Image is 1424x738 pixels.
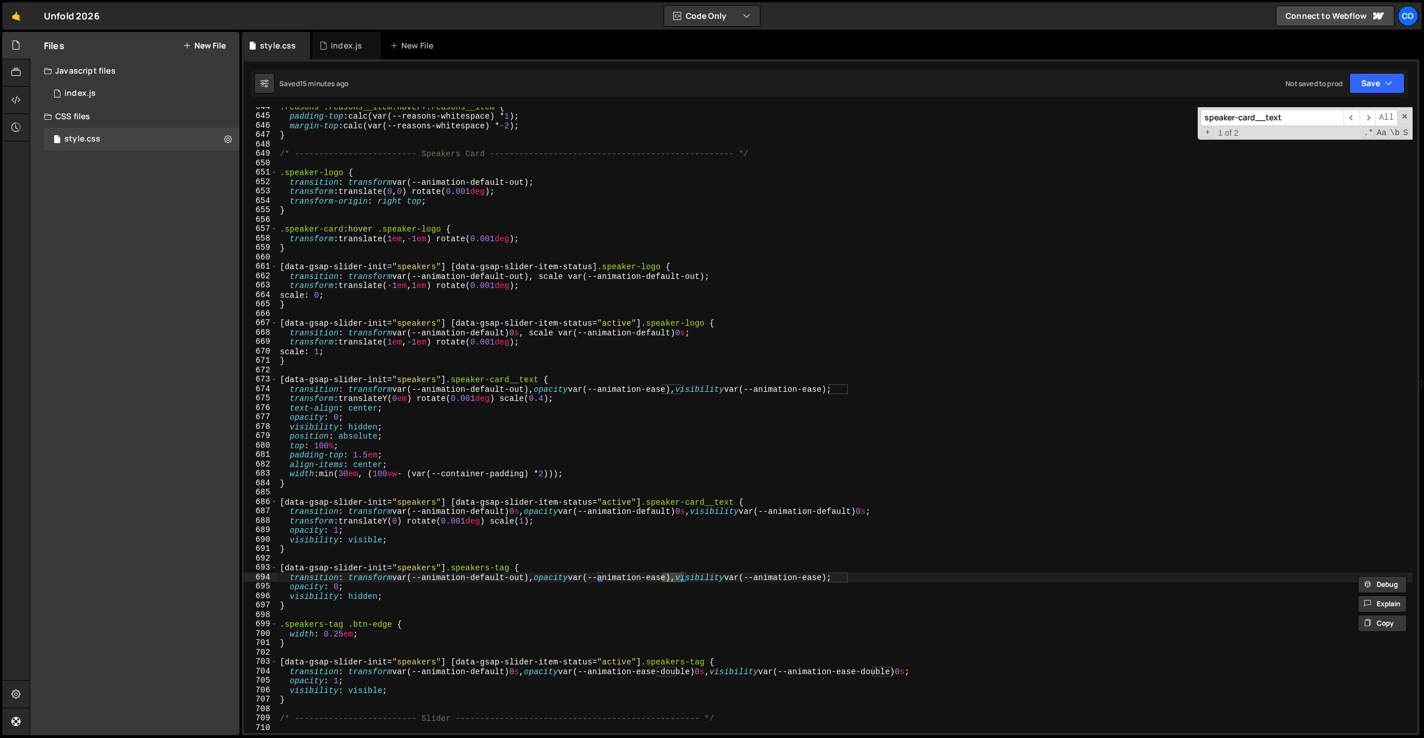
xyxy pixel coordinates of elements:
[244,290,278,300] div: 664
[244,667,278,676] div: 704
[1360,110,1376,126] span: ​
[244,366,278,375] div: 672
[244,111,278,121] div: 645
[244,196,278,206] div: 654
[244,309,278,319] div: 666
[244,159,278,168] div: 650
[1214,128,1243,138] span: 1 of 2
[244,544,278,554] div: 691
[260,40,296,51] div: style.css
[244,243,278,253] div: 659
[1201,110,1344,126] input: Search for
[244,657,278,667] div: 703
[244,130,278,140] div: 647
[183,41,226,50] button: New File
[244,177,278,187] div: 652
[44,9,100,23] div: Unfold 2026
[244,337,278,347] div: 669
[244,375,278,384] div: 673
[331,40,362,51] div: index.js
[244,591,278,601] div: 696
[244,394,278,403] div: 675
[390,40,438,51] div: New File
[244,422,278,432] div: 678
[1358,595,1407,613] button: Explain
[244,695,278,704] div: 707
[244,234,278,244] div: 658
[244,384,278,394] div: 674
[2,2,30,30] a: 🤙
[244,253,278,262] div: 660
[244,271,278,281] div: 662
[244,686,278,695] div: 706
[1358,576,1407,593] button: Debug
[244,563,278,573] div: 693
[244,460,278,469] div: 682
[244,431,278,441] div: 679
[244,488,278,497] div: 685
[244,140,278,149] div: 648
[1285,79,1342,88] div: Not saved to prod
[1362,127,1374,139] span: RegExp Search
[244,186,278,196] div: 653
[244,205,278,215] div: 655
[244,704,278,714] div: 708
[44,128,239,151] div: 17293/47925.css
[1344,110,1360,126] span: ​
[64,88,96,99] div: index.js
[1376,127,1388,139] span: CaseSensitive Search
[244,347,278,356] div: 670
[244,629,278,639] div: 700
[244,573,278,582] div: 694
[244,356,278,366] div: 671
[244,403,278,413] div: 676
[244,713,278,723] div: 709
[1398,6,1418,26] a: Co
[244,648,278,658] div: 702
[244,723,278,733] div: 710
[300,79,348,88] div: 15 minutes ago
[244,450,278,460] div: 681
[64,134,100,144] div: style.css
[30,59,239,82] div: Javascript files
[244,535,278,545] div: 690
[1358,615,1407,632] button: Copy
[244,262,278,271] div: 661
[244,281,278,290] div: 663
[244,638,278,648] div: 701
[244,610,278,620] div: 698
[44,39,64,52] h2: Files
[244,619,278,629] div: 699
[664,6,760,26] button: Code Only
[244,215,278,225] div: 656
[244,516,278,526] div: 688
[244,601,278,610] div: 697
[244,554,278,563] div: 692
[244,506,278,516] div: 687
[244,168,278,177] div: 651
[244,328,278,338] div: 668
[1402,127,1409,139] span: Search In Selection
[244,676,278,686] div: 705
[244,497,278,507] div: 686
[1375,110,1398,126] span: Alt-Enter
[1349,73,1405,94] button: Save
[1202,127,1214,138] span: Toggle Replace mode
[244,582,278,591] div: 695
[244,149,278,159] div: 649
[244,412,278,422] div: 677
[244,525,278,535] div: 689
[244,469,278,479] div: 683
[244,479,278,488] div: 684
[244,441,278,451] div: 680
[1276,6,1394,26] a: Connect to Webflow
[30,105,239,128] div: CSS files
[244,318,278,328] div: 667
[244,224,278,234] div: 657
[244,299,278,309] div: 665
[1389,127,1401,139] span: Whole Word Search
[279,79,348,88] div: Saved
[44,82,239,105] div: 17293/47924.js
[244,121,278,131] div: 646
